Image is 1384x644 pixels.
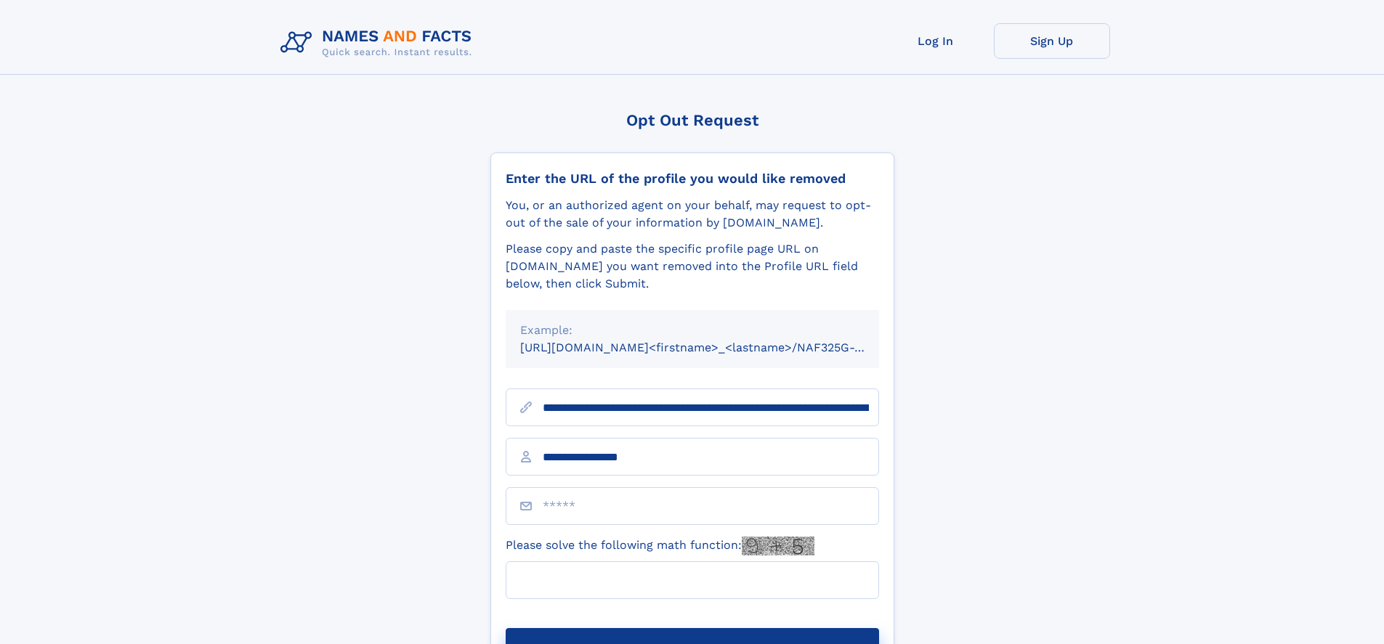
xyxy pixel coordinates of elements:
div: You, or an authorized agent on your behalf, may request to opt-out of the sale of your informatio... [506,197,879,232]
div: Enter the URL of the profile you would like removed [506,171,879,187]
img: Logo Names and Facts [275,23,484,62]
div: Example: [520,322,865,339]
label: Please solve the following math function: [506,537,814,555]
a: Sign Up [994,23,1110,59]
div: Please copy and paste the specific profile page URL on [DOMAIN_NAME] you want removed into the Pr... [506,240,879,293]
div: Opt Out Request [490,111,894,129]
a: Log In [878,23,994,59]
small: [URL][DOMAIN_NAME]<firstname>_<lastname>/NAF325G-xxxxxxxx [520,341,907,354]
